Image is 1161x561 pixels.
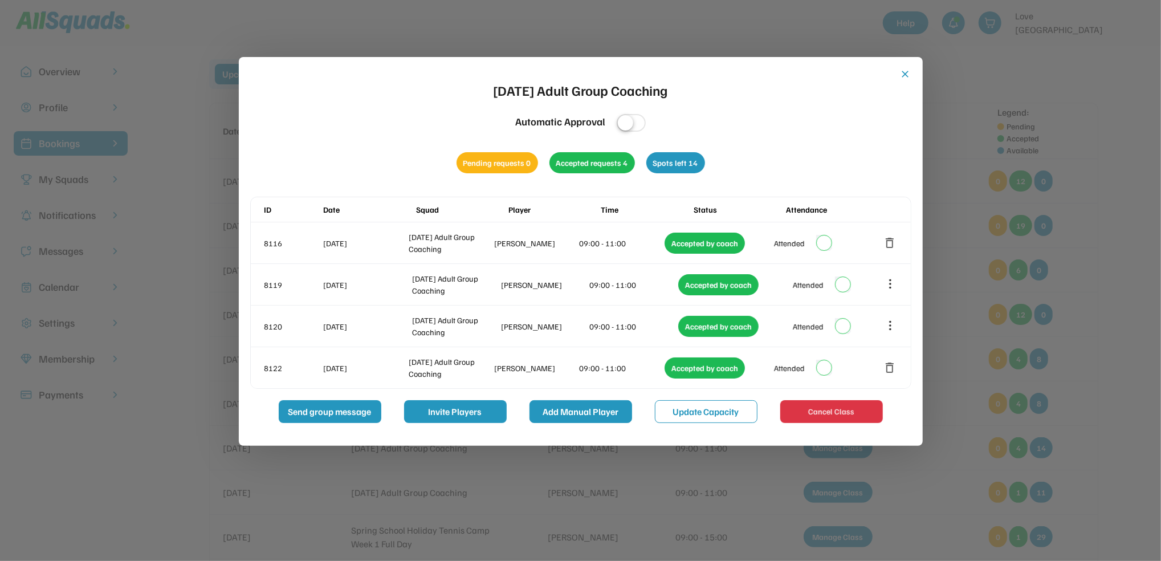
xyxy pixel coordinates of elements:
[264,204,321,216] div: ID
[324,204,414,216] div: Date
[494,362,577,374] div: [PERSON_NAME]
[580,237,663,249] div: 09:00 - 11:00
[580,362,663,374] div: 09:00 - 11:00
[780,400,883,423] button: Cancel Class
[264,362,321,374] div: 8122
[324,362,407,374] div: [DATE]
[501,320,588,332] div: [PERSON_NAME]
[324,279,410,291] div: [DATE]
[774,362,805,374] div: Attended
[264,320,321,332] div: 8120
[678,274,759,295] div: Accepted by coach
[279,400,381,423] button: Send group message
[646,152,705,173] div: Spots left 14
[678,316,759,337] div: Accepted by coach
[883,236,897,250] button: delete
[601,204,691,216] div: Time
[264,279,321,291] div: 8119
[529,400,632,423] button: Add Manual Player
[590,279,677,291] div: 09:00 - 11:00
[549,152,635,173] div: Accepted requests 4
[900,68,911,80] button: close
[457,152,538,173] div: Pending requests 0
[501,279,588,291] div: [PERSON_NAME]
[508,204,598,216] div: Player
[264,237,321,249] div: 8116
[793,320,824,332] div: Attended
[494,237,577,249] div: [PERSON_NAME]
[324,320,410,332] div: [DATE]
[412,273,499,296] div: [DATE] Adult Group Coaching
[655,400,757,423] button: Update Capacity
[774,237,805,249] div: Attended
[793,279,824,291] div: Attended
[494,80,668,100] div: [DATE] Adult Group Coaching
[665,233,745,254] div: Accepted by coach
[409,231,492,255] div: [DATE] Adult Group Coaching
[883,361,897,375] button: delete
[412,314,499,338] div: [DATE] Adult Group Coaching
[409,356,492,380] div: [DATE] Adult Group Coaching
[404,400,507,423] button: Invite Players
[786,204,876,216] div: Attendance
[665,357,745,379] div: Accepted by coach
[590,320,677,332] div: 09:00 - 11:00
[694,204,784,216] div: Status
[416,204,506,216] div: Squad
[324,237,407,249] div: [DATE]
[515,114,605,129] div: Automatic Approval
